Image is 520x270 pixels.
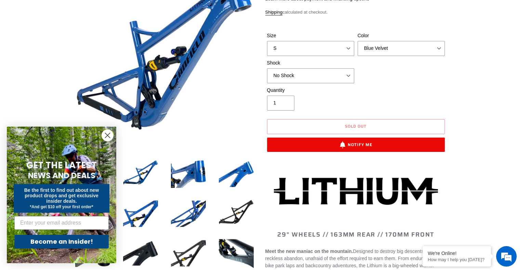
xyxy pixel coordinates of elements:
span: NEWS AND DEALS [28,170,95,181]
b: Meet the new maniac on the mountain. [265,248,353,254]
span: Be the first to find out about new product drops and get exclusive insider deals. [24,187,99,204]
label: Size [267,32,354,39]
a: Shipping [265,10,283,15]
img: Lithium-Logo_480x480.png [274,177,438,205]
img: Load image into Gallery viewer, LITHIUM - Frameset [217,155,255,193]
span: 29" WHEELS // 163mm REAR // 170mm FRONT [277,230,434,239]
label: Color [358,32,445,39]
img: Load image into Gallery viewer, LITHIUM - Frameset [170,155,207,193]
button: Close dialog [102,129,114,141]
span: *And get $10 off your first order* [30,204,93,209]
img: Load image into Gallery viewer, LITHIUM - Frameset [122,155,159,193]
button: Notify Me [267,138,445,152]
input: Enter your email address [14,216,109,230]
label: Shock [267,59,354,67]
button: Sold out [267,119,445,134]
span: GET THE LATEST [26,159,97,171]
button: Become an Insider! [14,235,109,248]
span: Sold out [345,123,366,129]
div: calculated at checkout. [265,9,446,16]
div: We're Online! [428,251,486,256]
label: Quantity [267,87,354,94]
img: Load image into Gallery viewer, LITHIUM - Frameset [170,195,207,232]
img: Load image into Gallery viewer, LITHIUM - Frameset [217,195,255,232]
p: How may I help you today? [428,257,486,262]
img: Load image into Gallery viewer, LITHIUM - Frameset [122,195,159,232]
